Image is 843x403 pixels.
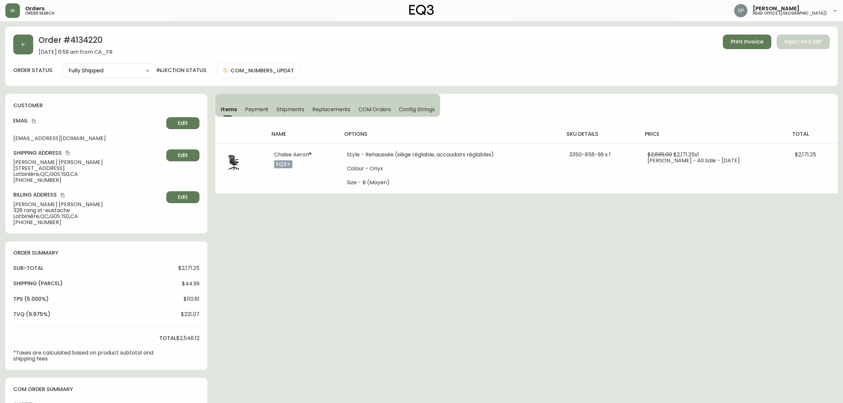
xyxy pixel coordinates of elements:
[31,118,37,124] button: copy
[245,106,269,113] span: Payment
[673,151,699,158] span: $2,171.25 x 1
[166,149,199,161] button: Edit
[399,106,435,113] span: Config Strings
[13,67,52,74] label: order status
[178,120,188,127] span: Edit
[13,171,164,177] span: Lotbinière , QC , G0S 1S0 , CA
[753,6,800,11] span: [PERSON_NAME]
[731,38,763,45] span: Print Invoice
[166,191,199,203] button: Edit
[13,386,199,393] h4: com order summary
[223,152,245,173] img: 2e798f56-32e1-4fd4-9cff-c80580a06b69.jpg
[157,67,206,74] h4: injection status
[753,11,827,15] h5: head office ([GEOGRAPHIC_DATA])
[409,5,434,15] img: logo
[38,49,113,55] span: [DATE] 6:59 am from CA_FR
[13,159,164,165] span: [PERSON_NAME] [PERSON_NAME]
[64,150,71,156] button: copy
[38,35,113,49] h2: Order # 4134220
[645,130,782,138] h4: price
[271,130,334,138] h4: name
[181,311,199,317] span: $221.07
[13,102,199,109] h4: customer
[347,152,553,158] li: Style - Rehaussée (siège réglable, accoudoirs réglables)
[13,191,164,199] h4: Billing Address
[347,166,553,172] li: Colour - Onyx
[184,296,199,302] span: $110.81
[178,194,188,201] span: Edit
[13,149,164,157] h4: Shipping Address
[13,135,164,141] span: [EMAIL_ADDRESS][DOMAIN_NAME]
[178,265,199,271] span: $2,171.25
[221,106,237,113] span: Items
[792,130,832,138] h4: total
[13,201,164,207] span: [PERSON_NAME] [PERSON_NAME]
[13,177,164,183] span: [PHONE_NUMBER]
[13,265,43,272] h4: sub-total
[166,117,199,129] button: Edit
[182,281,199,287] span: $44.99
[13,249,199,257] h4: order summary
[648,157,740,164] span: [PERSON_NAME] - All Sale - [DATE]
[25,11,54,15] h5: order search
[13,165,164,171] span: [STREET_ADDRESS]
[178,152,188,159] span: Edit
[59,192,66,199] button: copy
[13,280,63,287] h4: Shipping ( Parcel )
[347,180,553,186] li: Size - B (Moyen)
[159,335,176,342] h4: total
[13,295,49,303] h4: tps (5.000%)
[13,311,50,318] h4: tvq (9.975%)
[569,151,611,158] span: 3350-858-99 x 1
[274,160,292,168] p: eq3+
[723,35,771,49] button: Print Invoice
[13,219,164,225] span: [PHONE_NUMBER]
[344,130,556,138] h4: options
[25,6,44,11] span: Orders
[648,151,672,158] span: $2,895.00
[13,350,176,362] p: *Taxes are calculated based on product subtotal and shipping fees
[312,106,350,113] span: Replacements
[567,130,634,138] h4: sku details
[13,207,164,213] span: 326 rang st-eustache
[358,106,391,113] span: COM Orders
[276,106,304,113] span: Shipments
[176,335,199,341] span: $2,548.12
[13,117,164,124] h4: Email
[795,151,816,158] span: $2,171.25
[13,213,164,219] span: Lotbinière , QC , G0S 1S0 , CA
[274,151,312,158] span: Chaise Aeron®
[734,4,747,17] img: 0cb179e7bf3690758a1aaa5f0aafa0b4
